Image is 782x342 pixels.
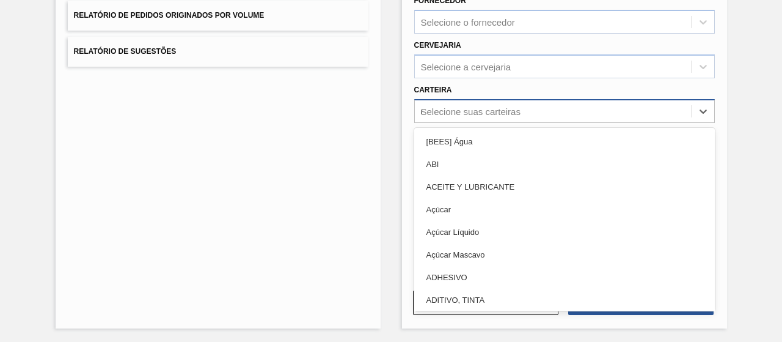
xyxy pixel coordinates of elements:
[413,291,558,315] button: Limpar
[414,221,715,243] div: Açúcar Líquido
[414,289,715,311] div: ADITIVO, TINTA
[421,61,511,72] div: Selecione a cervejaria
[74,11,265,20] span: Relatório de Pedidos Originados por Volume
[414,243,715,266] div: Açúcar Mascavo
[414,266,715,289] div: ADHESIVO
[414,86,452,94] label: Carteira
[74,47,177,56] span: Relatório de Sugestões
[414,130,715,153] div: [BEES] Água
[421,106,521,116] div: Selecione suas carteiras
[414,176,715,198] div: ACEITE Y LUBRICANTE
[421,17,515,28] div: Selecione o fornecedor
[414,41,461,50] label: Cervejaria
[414,198,715,221] div: Açúcar
[68,1,368,31] button: Relatório de Pedidos Originados por Volume
[68,37,368,67] button: Relatório de Sugestões
[414,153,715,176] div: ABI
